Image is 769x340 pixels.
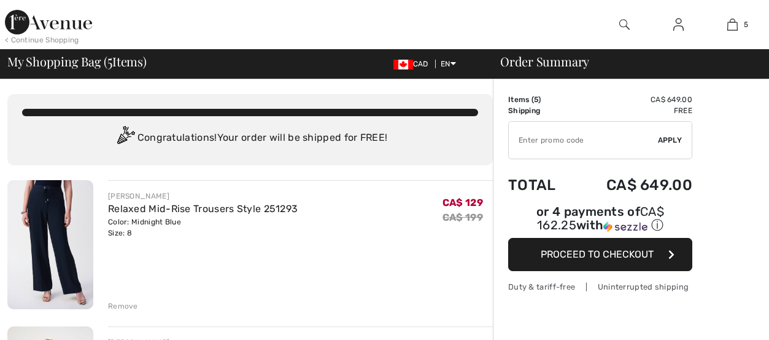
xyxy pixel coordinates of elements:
[574,94,692,105] td: CA$ 649.00
[5,10,92,34] img: 1ère Avenue
[442,197,483,208] span: CA$ 129
[541,248,654,260] span: Proceed to Checkout
[508,206,692,234] div: or 4 payments of with
[108,301,138,312] div: Remove
[7,180,93,309] img: Relaxed Mid-Rise Trousers Style 251293
[619,17,630,32] img: search the website
[508,238,692,271] button: Proceed to Checkout
[706,17,759,32] a: 5
[393,60,433,68] span: CAD
[5,34,79,45] div: < Continue Shopping
[534,95,538,104] span: 5
[574,105,692,116] td: Free
[508,281,692,293] div: Duty & tariff-free | Uninterrupted shipping
[537,204,664,232] span: CA$ 162.25
[107,52,112,68] span: 5
[663,17,694,33] a: Sign In
[673,17,684,32] img: My Info
[485,55,762,68] div: Order Summary
[442,212,483,223] s: CA$ 199
[603,221,647,232] img: Sezzle
[441,60,456,68] span: EN
[508,164,574,206] td: Total
[7,55,147,68] span: My Shopping Bag ( Items)
[22,126,478,151] div: Congratulations! Your order will be shipped for FREE!
[108,191,298,202] div: [PERSON_NAME]
[508,206,692,238] div: or 4 payments ofCA$ 162.25withSezzle Click to learn more about Sezzle
[744,19,748,30] span: 5
[113,126,137,151] img: Congratulation2.svg
[108,216,298,239] div: Color: Midnight Blue Size: 8
[658,135,682,146] span: Apply
[508,94,574,105] td: Items ( )
[509,122,658,159] input: Promo code
[108,203,298,215] a: Relaxed Mid-Rise Trousers Style 251293
[393,60,413,69] img: Canadian Dollar
[727,17,738,32] img: My Bag
[508,105,574,116] td: Shipping
[574,164,692,206] td: CA$ 649.00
